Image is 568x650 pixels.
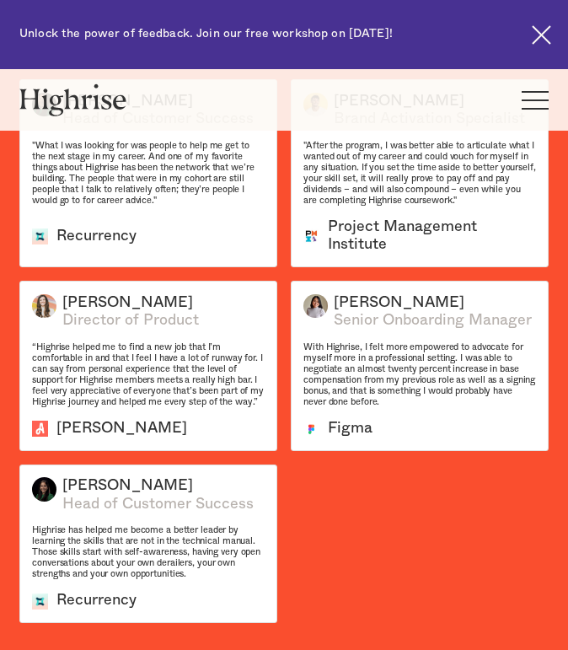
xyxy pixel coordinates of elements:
div: “Highrise helped me to find a new job that I’m comfortable in and that I feel I have a lot of run... [32,342,264,408]
div: [PERSON_NAME] [62,294,199,313]
div: [PERSON_NAME] [334,294,532,313]
div: Director of Product [62,312,199,330]
img: Highrise logo [19,79,126,121]
div: Project Management Institute [328,218,536,255]
div: Senior Onboarding Manager [334,312,532,330]
div: Highrise has helped me become a better leader by learning the skills that are not in the technica... [32,525,264,580]
div: Figma [328,420,372,438]
div: "What I was looking for was people to help me get to the next stage in my career. And one of my f... [32,141,264,207]
div: Head of Customer Success [62,496,254,514]
div: [PERSON_NAME] [62,477,254,496]
div: Recurrency [56,592,137,610]
img: Cross icon [532,25,551,45]
div: With Highrise, I felt more empowered to advocate for myself more in a professional setting. I was... [303,342,535,408]
div: [PERSON_NAME] [56,420,187,438]
div: Recurrency [56,228,137,246]
div: "After the program, I was better able to articulate what I wanted out of my career and could vouc... [303,141,535,207]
